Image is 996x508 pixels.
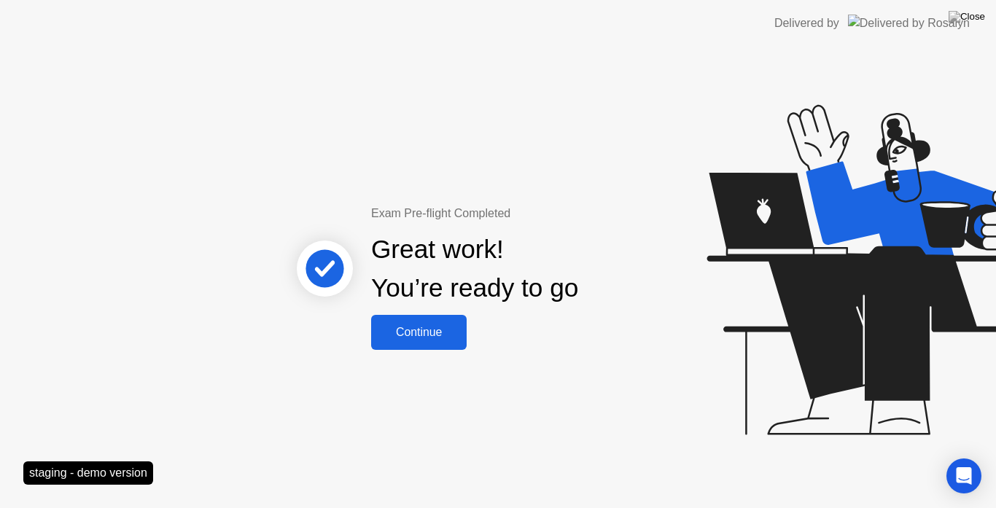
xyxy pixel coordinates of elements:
[949,11,985,23] img: Close
[371,315,467,350] button: Continue
[774,15,839,32] div: Delivered by
[371,230,578,308] div: Great work! You’re ready to go
[376,326,462,339] div: Continue
[946,458,981,493] div: Open Intercom Messenger
[23,461,153,485] div: staging - demo version
[371,205,672,222] div: Exam Pre-flight Completed
[848,15,970,31] img: Delivered by Rosalyn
